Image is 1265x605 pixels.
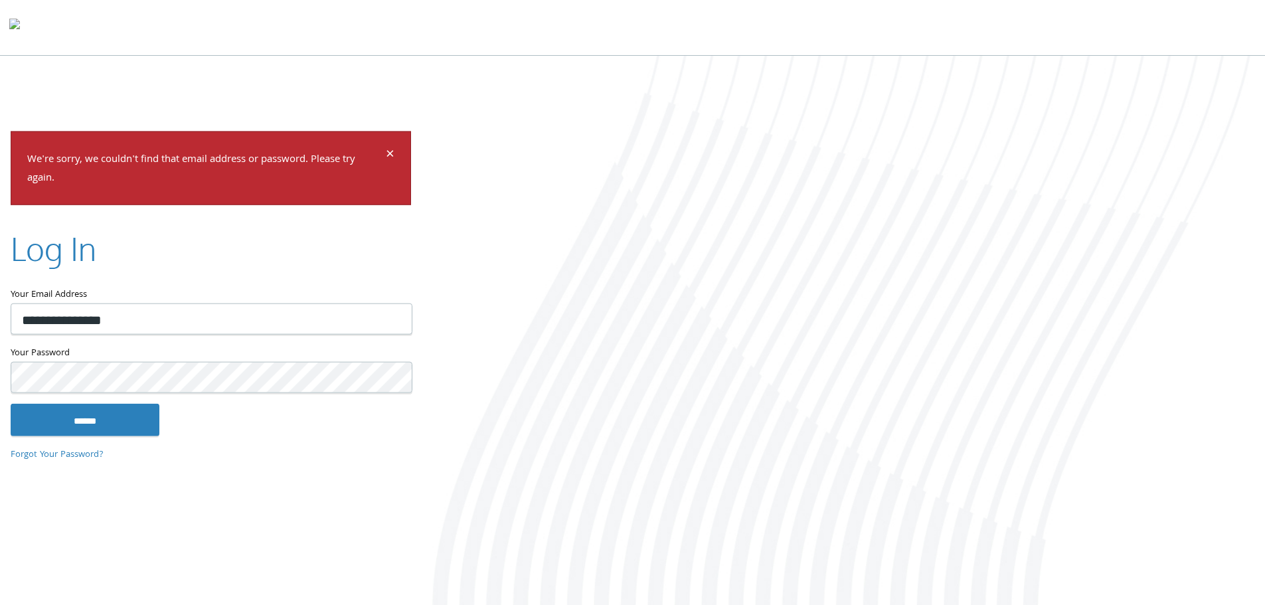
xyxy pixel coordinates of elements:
[386,142,394,168] span: ×
[11,345,411,362] label: Your Password
[11,447,104,462] a: Forgot Your Password?
[11,226,96,271] h2: Log In
[9,14,20,41] img: todyl-logo-dark.svg
[386,147,394,163] button: Dismiss alert
[27,150,384,189] p: We're sorry, we couldn't find that email address or password. Please try again.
